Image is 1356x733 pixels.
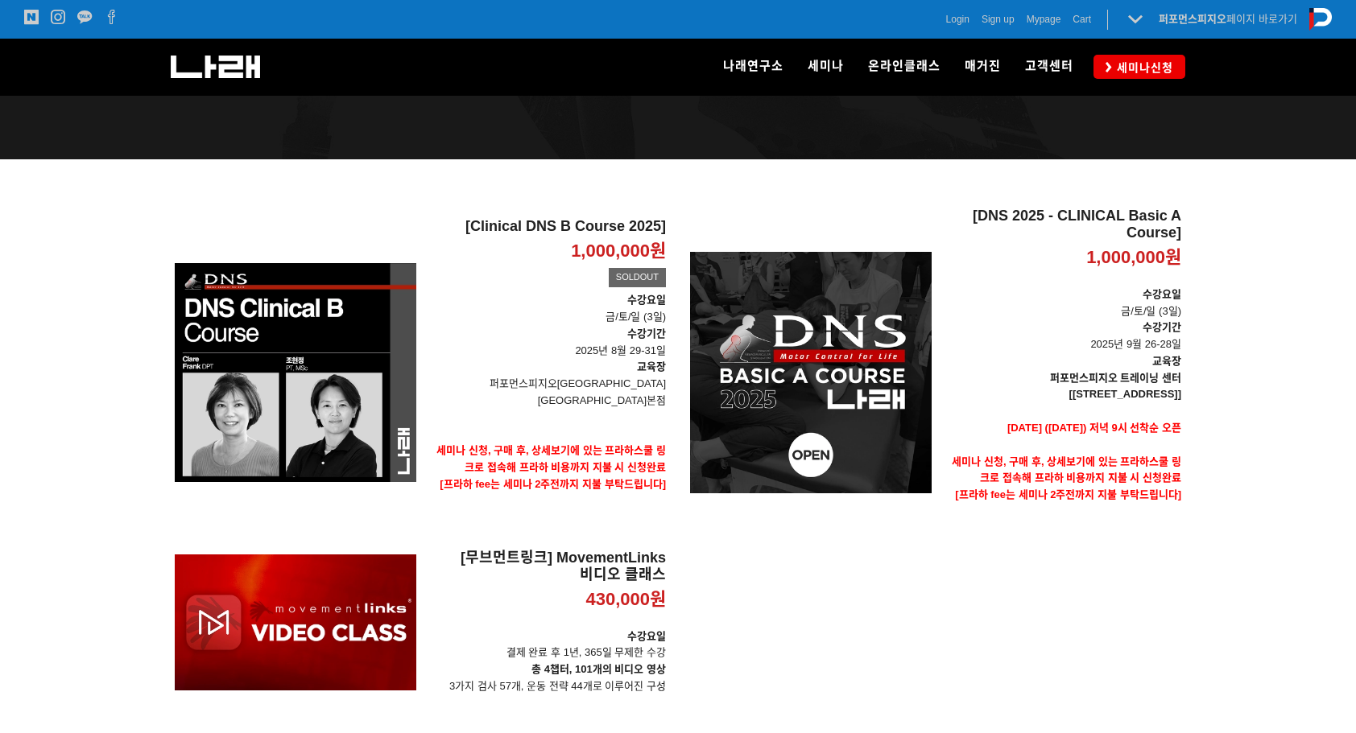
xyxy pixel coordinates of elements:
[436,444,666,473] strong: 세미나 신청, 구매 후, 상세보기에 있는 프라하스쿨 링크로 접속해 프라하 비용까지 지불 시 신청완료
[1143,288,1181,300] strong: 수강요일
[428,309,666,326] p: 금/토/일 (3일)
[1073,11,1091,27] a: Cart
[796,39,856,95] a: 세미나
[711,39,796,95] a: 나래연구소
[944,286,1181,320] p: 금/토/일 (3일)
[955,488,1181,500] span: [프라하 fee는 세미나 2주전까지 지불 부탁드립니다]
[1152,355,1181,367] strong: 교육장
[1112,60,1173,76] span: 세미나신청
[627,294,666,306] strong: 수강요일
[609,268,666,287] div: SOLDOUT
[1025,59,1073,73] span: 고객센터
[868,59,941,73] span: 온라인클래스
[428,376,666,410] p: 퍼포먼스피지오[GEOGRAPHIC_DATA] [GEOGRAPHIC_DATA]본점
[428,628,666,662] p: 결제 완료 후 1년, 365일 무제한 수강
[723,59,783,73] span: 나래연구소
[1027,11,1061,27] a: Mypage
[428,326,666,360] p: 2025년 8월 29-31일
[952,455,1181,484] strong: 세미나 신청, 구매 후, 상세보기에 있는 프라하스쿨 링크로 접속해 프라하 비용까지 지불 시 신청완료
[637,360,666,373] strong: 교육장
[1159,13,1226,25] strong: 퍼포먼스피지오
[571,240,666,263] p: 1,000,000원
[428,550,666,584] h2: [무브먼트링크] MovementLinks 비디오 클래스
[585,588,666,612] p: 430,000원
[944,319,1181,353] p: 2025년 9월 26-28일
[944,208,1181,537] a: [DNS 2025 - CLINICAL Basic A Course] 1,000,000원 수강요일금/토/일 (3일)수강기간 2025년 9월 26-28일교육장퍼포먼스피지오 트레이닝...
[1143,321,1181,333] strong: 수강기간
[965,59,1001,73] span: 매거진
[808,59,844,73] span: 세미나
[982,11,1015,27] a: Sign up
[856,39,953,95] a: 온라인클래스
[428,218,666,236] h2: [Clinical DNS B Course 2025]
[627,327,666,340] strong: 수강기간
[1069,388,1181,400] strong: [[STREET_ADDRESS]]
[627,630,666,642] strong: 수강요일
[1086,246,1181,270] p: 1,000,000원
[531,663,666,675] strong: 총 4챕터, 101개의 비디오 영상
[428,661,666,695] p: 3가지 검사 57개, 운동 전략 44개로 이루어진 구성
[1159,13,1297,25] a: 퍼포먼스피지오페이지 바로가기
[440,478,666,490] span: [프라하 fee는 세미나 2주전까지 지불 부탁드립니다]
[428,218,666,526] a: [Clinical DNS B Course 2025] 1,000,000원 SOLDOUT 수강요일금/토/일 (3일)수강기간 2025년 8월 29-31일교육장퍼포먼스피지오[GEOG...
[1013,39,1085,95] a: 고객센터
[946,11,969,27] a: Login
[944,208,1181,242] h2: [DNS 2025 - CLINICAL Basic A Course]
[1093,55,1185,78] a: 세미나신청
[1050,372,1181,384] strong: 퍼포먼스피지오 트레이닝 센터
[1007,422,1181,434] span: [DATE] ([DATE]) 저녁 9시 선착순 오픈
[953,39,1013,95] a: 매거진
[428,550,666,695] a: [무브먼트링크] MovementLinks 비디오 클래스 430,000원 수강요일결제 완료 후 1년, 365일 무제한 수강총 4챕터, 101개의 비디오 영상3가지 검사 57개,...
